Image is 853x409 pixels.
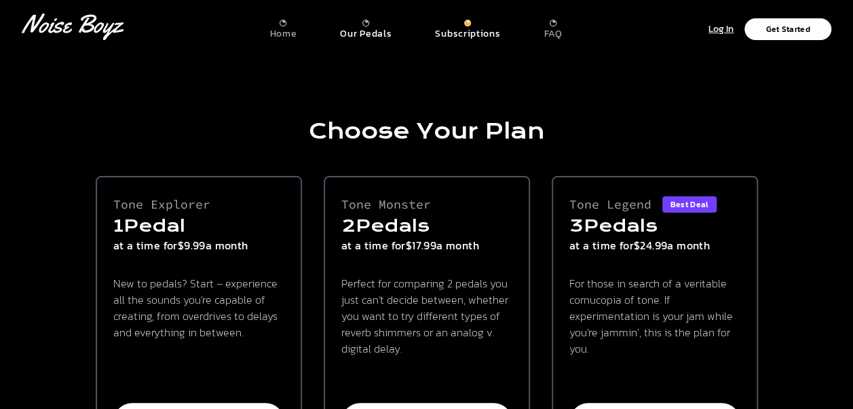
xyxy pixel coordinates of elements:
[340,14,392,40] a: Our Pedals
[113,192,210,217] p: Tone Explorer
[113,275,284,340] p: New to pedals? Start – experience all the sounds you’re capable of creating, from overdrives to d...
[340,28,392,40] p: Our Pedals
[113,215,284,237] h3: 1 Pedal
[544,28,562,40] p: FAQ
[569,192,651,217] p: Tone Legend
[708,22,734,37] p: Log In
[744,18,831,40] button: Get Started
[341,275,512,357] p: Perfect for comparing 2 pedals you just can’t decide between, whether you want to try different t...
[341,237,512,253] p: at a time for $17.99 a month
[341,192,431,217] p: Tone Monster
[269,14,297,40] a: Home
[569,275,740,357] p: For those in search of a veritable cornucopia of tone. If experimentation is your jam while you’r...
[765,25,810,33] p: Get Started
[569,215,740,237] h3: 3 Pedal s
[96,119,758,143] h1: Choose Your Plan
[435,28,500,40] p: Subscriptions
[569,237,740,253] p: at a time for $24.99 a month
[113,237,284,253] p: at a time for $9.99 a month
[435,14,500,40] a: Subscriptions
[341,215,512,237] h3: 2 Pedal s
[670,200,709,209] p: Best Deal
[544,14,562,40] a: FAQ
[269,28,297,40] p: Home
